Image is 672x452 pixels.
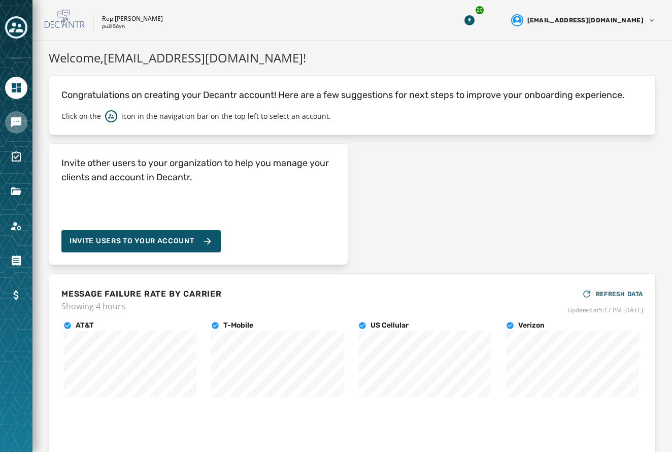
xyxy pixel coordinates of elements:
[223,320,253,331] h4: T-Mobile
[76,320,94,331] h4: AT&T
[582,286,643,302] button: REFRESH DATA
[61,88,643,102] p: Congratulations on creating your Decantr account! Here are a few suggestions for next steps to im...
[460,11,479,29] button: Download Menu
[371,320,409,331] h4: US Cellular
[121,111,331,121] p: icon in the navigation bar on the top left to select an account.
[5,111,27,134] a: Navigate to Messaging
[507,10,660,30] button: User settings
[5,77,27,99] a: Navigate to Home
[70,236,194,246] span: Invite Users to your account
[5,180,27,203] a: Navigate to Files
[527,16,644,24] span: [EMAIL_ADDRESS][DOMAIN_NAME]
[518,320,545,331] h4: Verizon
[61,288,222,300] h4: MESSAGE FAILURE RATE BY CARRIER
[61,230,221,252] button: Invite Users to your account
[61,156,335,184] h4: Invite other users to your organization to help you manage your clients and account in Decantr.
[567,306,643,314] span: Updated at 5:17 PM [DATE]
[5,215,27,237] a: Navigate to Account
[475,5,485,15] div: 20
[61,111,101,121] p: Click on the
[5,16,27,39] button: Toggle account select drawer
[61,300,222,312] span: Showing 4 hours
[102,23,125,30] p: pu2l56yn
[5,249,27,272] a: Navigate to Orders
[102,15,163,23] p: Rep [PERSON_NAME]
[5,146,27,168] a: Navigate to Surveys
[596,290,643,298] span: REFRESH DATA
[49,49,656,67] h1: Welcome, [EMAIL_ADDRESS][DOMAIN_NAME] !
[5,284,27,306] a: Navigate to Billing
